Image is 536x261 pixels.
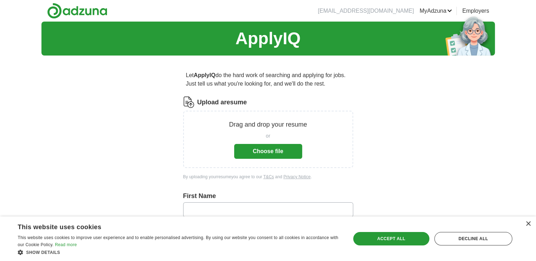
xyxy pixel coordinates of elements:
[266,132,270,140] span: or
[229,120,307,129] p: Drag and drop your resume
[47,3,107,19] img: Adzuna logo
[283,174,311,179] a: Privacy Notice
[263,174,274,179] a: T&Cs
[18,249,341,256] div: Show details
[197,98,247,107] label: Upload a resume
[18,221,323,231] div: This website uses cookies
[183,97,194,108] img: CV Icon
[525,221,531,227] div: Close
[234,144,302,159] button: Choose file
[419,7,452,15] a: MyAdzuna
[183,191,353,201] label: First Name
[235,26,300,51] h1: ApplyIQ
[26,250,60,255] span: Show details
[183,174,353,180] div: By uploading your resume you agree to our and .
[318,7,414,15] li: [EMAIL_ADDRESS][DOMAIN_NAME]
[462,7,489,15] a: Employers
[55,242,77,247] a: Read more, opens a new window
[194,72,215,78] strong: ApplyIQ
[353,232,429,245] div: Accept all
[434,232,512,245] div: Decline all
[183,68,353,91] p: Let do the hard work of searching and applying for jobs. Just tell us what you're looking for, an...
[18,235,338,247] span: This website uses cookies to improve user experience and to enable personalised advertising. By u...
